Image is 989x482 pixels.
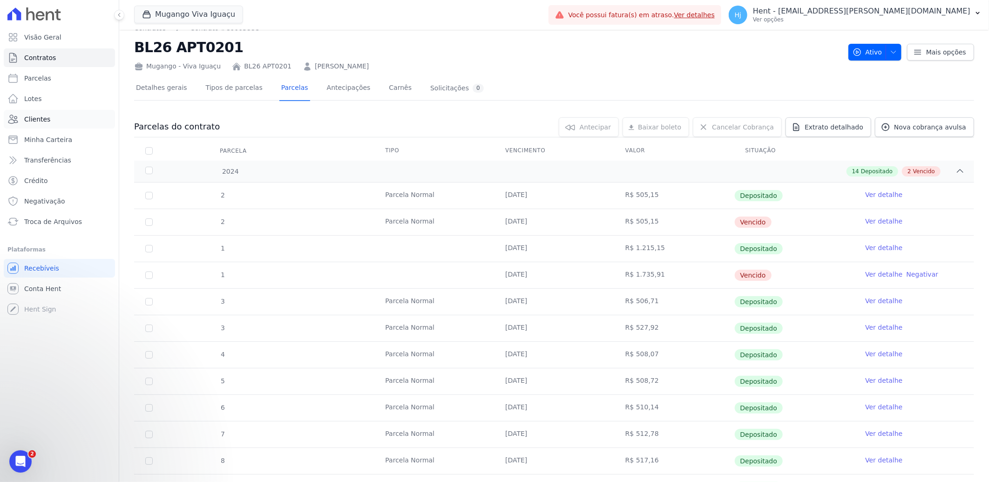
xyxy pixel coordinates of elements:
th: Valor [614,141,734,161]
div: Mugango - Viva Iguaçu [134,61,221,71]
a: Crédito [4,171,115,190]
a: [PERSON_NAME] [315,61,369,71]
div: Parcela [209,142,258,160]
span: Clientes [24,115,50,124]
a: Ver detalhes [674,11,715,19]
input: default [145,218,153,226]
button: Hj Hent - [EMAIL_ADDRESS][PERSON_NAME][DOMAIN_NAME] Ver opções [721,2,989,28]
span: Crédito [24,176,48,185]
td: R$ 527,92 [614,315,734,341]
span: Hj [735,12,741,18]
h2: BL26 APT0201 [134,37,841,58]
a: Clientes [4,110,115,129]
a: Solicitações0 [428,76,486,101]
span: Você possui fatura(s) em atraso. [568,10,715,20]
span: Contratos [24,53,56,62]
a: Mais opções [907,44,974,61]
td: Parcela Normal [374,421,494,448]
th: Tipo [374,141,494,161]
a: Ver detalhe [865,243,902,252]
a: Ver detalhe [865,296,902,305]
span: 3 [220,298,225,305]
span: 1 [220,244,225,252]
input: Só é possível selecionar pagamentos em aberto [145,457,153,465]
span: Minha Carteira [24,135,72,144]
td: Parcela Normal [374,315,494,341]
a: Ver detalhe [865,376,902,385]
td: R$ 1.735,91 [614,262,734,288]
span: Negativação [24,197,65,206]
span: Conta Hent [24,284,61,293]
input: Só é possível selecionar pagamentos em aberto [145,192,153,199]
td: Parcela Normal [374,209,494,235]
a: Recebíveis [4,259,115,278]
span: 2 [220,191,225,199]
p: Hent - [EMAIL_ADDRESS][PERSON_NAME][DOMAIN_NAME] [753,7,970,16]
td: [DATE] [494,368,614,394]
span: Depositado [735,349,783,360]
span: Depositado [735,243,783,254]
a: Minha Carteira [4,130,115,149]
span: Troca de Arquivos [24,217,82,226]
input: Só é possível selecionar pagamentos em aberto [145,431,153,438]
span: 5 [220,377,225,385]
span: Extrato detalhado [805,122,863,132]
a: Parcelas [4,69,115,88]
a: Parcelas [279,76,310,101]
span: Depositado [861,167,893,176]
td: R$ 505,15 [614,183,734,209]
td: [DATE] [494,448,614,474]
td: R$ 506,71 [614,289,734,315]
span: 2 [220,218,225,225]
span: Vencido [735,217,772,228]
a: Visão Geral [4,28,115,47]
a: Troca de Arquivos [4,212,115,231]
a: Ver detalhe [865,270,902,279]
span: 3 [220,324,225,332]
span: Transferências [24,156,71,165]
td: [DATE] [494,421,614,448]
a: Carnês [387,76,413,101]
a: Ver detalhe [865,323,902,332]
span: 14 [852,167,859,176]
span: Depositado [735,190,783,201]
span: 6 [220,404,225,411]
span: Mais opções [926,48,966,57]
div: Solicitações [430,84,484,93]
a: Ver detalhe [865,190,902,199]
span: Parcelas [24,74,51,83]
span: 2024 [222,167,239,177]
a: Lotes [4,89,115,108]
td: Parcela Normal [374,342,494,368]
input: Só é possível selecionar pagamentos em aberto [145,351,153,359]
input: default [145,272,153,279]
td: Parcela Normal [374,395,494,421]
a: BL26 APT0201 [244,61,291,71]
td: Parcela Normal [374,368,494,394]
span: 8 [220,457,225,464]
span: Nova cobrança avulsa [894,122,966,132]
td: [DATE] [494,289,614,315]
a: Conta Hent [4,279,115,298]
a: Extrato detalhado [786,117,871,137]
a: Negativar [907,271,939,278]
a: Ver detalhe [865,455,902,465]
span: Depositado [735,455,783,467]
th: Vencimento [494,141,614,161]
input: Só é possível selecionar pagamentos em aberto [145,298,153,305]
span: Depositado [735,376,783,387]
td: [DATE] [494,209,614,235]
a: Negativação [4,192,115,210]
h3: Parcelas do contrato [134,121,220,132]
td: [DATE] [494,262,614,288]
div: Plataformas [7,244,111,255]
input: Só é possível selecionar pagamentos em aberto [145,325,153,332]
span: Ativo [853,44,882,61]
td: R$ 512,78 [614,421,734,448]
span: Depositado [735,323,783,334]
span: Depositado [735,296,783,307]
td: [DATE] [494,183,614,209]
span: Depositado [735,402,783,414]
td: R$ 517,16 [614,448,734,474]
a: Antecipações [325,76,373,101]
